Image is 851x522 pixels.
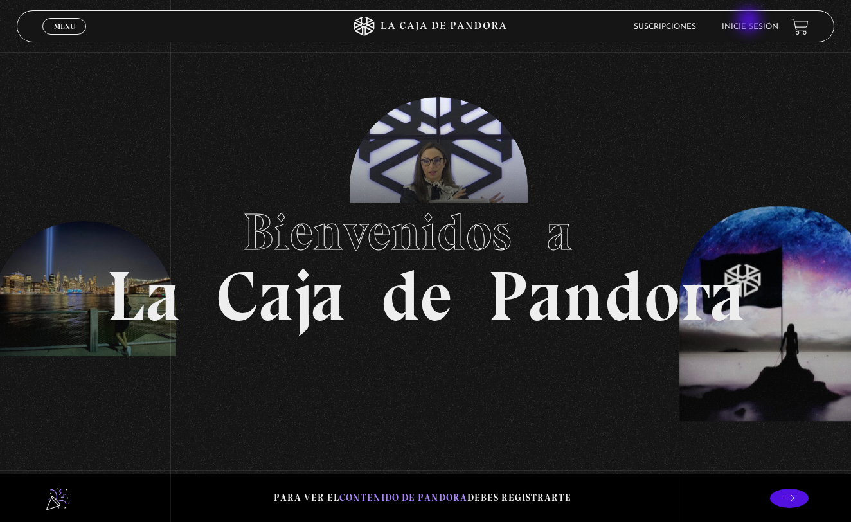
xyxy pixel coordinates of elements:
[722,23,778,31] a: Inicie sesión
[54,22,75,30] span: Menu
[107,190,745,332] h1: La Caja de Pandora
[339,492,467,503] span: contenido de Pandora
[634,23,696,31] a: Suscripciones
[243,201,608,263] span: Bienvenidos a
[274,489,571,507] p: Para ver el debes registrarte
[791,18,809,35] a: View your shopping cart
[49,33,80,42] span: Cerrar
